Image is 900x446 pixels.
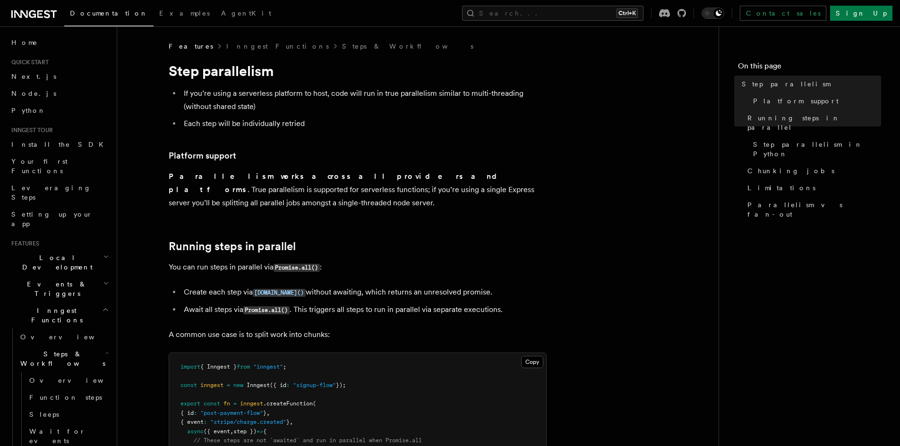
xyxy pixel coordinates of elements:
a: Setting up your app [8,206,111,232]
span: new [233,382,243,388]
span: Chunking jobs [747,166,834,176]
span: = [227,382,230,388]
span: inngest [240,400,263,407]
a: Sign Up [830,6,892,21]
button: Toggle dark mode [702,8,724,19]
span: const [180,382,197,388]
span: Inngest Functions [8,306,102,325]
a: Overview [26,372,111,389]
a: Limitations [744,179,881,196]
button: Steps & Workflows [17,345,111,372]
a: Platform support [749,93,881,109]
span: Limitations [747,183,815,193]
a: Your first Functions [8,153,111,179]
span: ({ id [270,382,286,388]
span: Parallelism vs fan-out [747,200,881,219]
a: [DOMAIN_NAME]() [253,287,306,296]
a: Leveraging Steps [8,179,111,206]
span: Features [8,240,39,247]
a: Examples [154,3,215,25]
span: Steps & Workflows [17,349,105,368]
span: step }) [233,428,257,435]
span: = [233,400,237,407]
span: from [237,363,250,370]
span: , [290,419,293,425]
span: const [204,400,220,407]
a: Chunking jobs [744,162,881,179]
a: Running steps in parallel [169,240,296,253]
kbd: Ctrl+K [617,8,638,18]
strong: Parallelism works across all providers and platforms [169,172,505,194]
span: AgentKit [221,9,271,17]
a: Overview [17,328,111,345]
a: Python [8,102,111,119]
button: Copy [521,356,543,368]
span: "post-payment-flow" [200,410,263,416]
p: . True parallelism is supported for serverless functions; if you’re using a single Express server... [169,170,547,210]
span: "signup-flow" [293,382,336,388]
p: A common use case is to split work into chunks: [169,328,547,341]
span: , [230,428,233,435]
button: Inngest Functions [8,302,111,328]
span: }); [336,382,346,388]
li: Await all steps via . This triggers all steps to run in parallel via separate executions. [181,303,547,317]
span: Overview [20,333,118,341]
code: Promise.all() [243,306,290,314]
a: Home [8,34,111,51]
a: Step parallelism [738,76,881,93]
a: Node.js [8,85,111,102]
span: async [187,428,204,435]
span: Wait for events [29,428,86,445]
span: Local Development [8,253,103,272]
a: AgentKit [215,3,277,25]
span: { Inngest } [200,363,237,370]
span: Install the SDK [11,141,109,148]
span: : [194,410,197,416]
span: Your first Functions [11,158,68,175]
a: Inngest Functions [226,42,329,51]
a: Running steps in parallel [744,109,881,136]
a: Install the SDK [8,136,111,153]
span: // These steps are not `awaited` and run in parallel when Promise.all [194,437,422,444]
span: Home [11,38,38,47]
span: Python [11,107,46,114]
span: export [180,400,200,407]
span: .createFunction [263,400,313,407]
li: Each step will be individually retried [181,117,547,130]
span: "stripe/charge.created" [210,419,286,425]
span: inngest [200,382,223,388]
span: Sleeps [29,411,59,418]
a: Parallelism vs fan-out [744,196,881,223]
h4: On this page [738,60,881,76]
span: } [286,419,290,425]
span: : [204,419,207,425]
span: { id [180,410,194,416]
span: Features [169,42,213,51]
a: Steps & Workflows [342,42,473,51]
span: } [263,410,266,416]
span: Events & Triggers [8,279,103,298]
span: , [266,410,270,416]
span: Step parallelism [742,79,830,89]
span: fn [223,400,230,407]
li: If you’re using a serverless platform to host, code will run in true parallelism similar to multi... [181,87,547,113]
span: Documentation [70,9,148,17]
a: Platform support [169,149,236,162]
span: Examples [159,9,210,17]
a: Documentation [64,3,154,26]
a: Sleeps [26,406,111,423]
button: Local Development [8,249,111,276]
a: Function steps [26,389,111,406]
p: You can run steps in parallel via : [169,261,547,274]
span: import [180,363,200,370]
a: Step parallelism in Python [749,136,881,162]
span: Step parallelism in Python [753,140,881,159]
span: Platform support [753,96,839,106]
span: ({ event [204,428,230,435]
span: ( [313,400,316,407]
span: Node.js [11,90,56,97]
span: Next.js [11,73,56,80]
button: Events & Triggers [8,276,111,302]
span: Leveraging Steps [11,184,91,201]
h1: Step parallelism [169,62,547,79]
